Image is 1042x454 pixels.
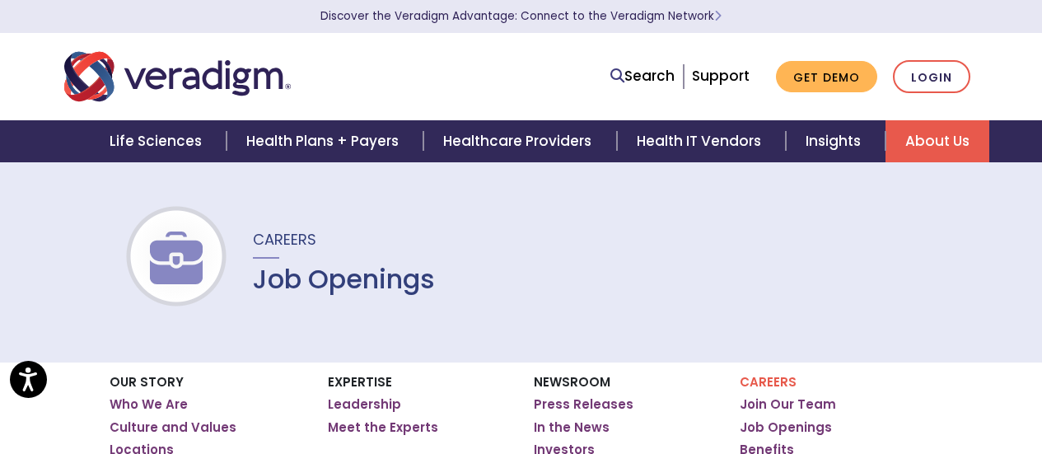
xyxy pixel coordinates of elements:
[534,419,610,436] a: In the News
[227,120,423,162] a: Health Plans + Payers
[714,8,722,24] span: Learn More
[893,60,970,94] a: Login
[692,66,750,86] a: Support
[740,396,836,413] a: Join Our Team
[64,49,291,104] img: Veradigm logo
[423,120,616,162] a: Healthcare Providers
[786,120,885,162] a: Insights
[90,120,227,162] a: Life Sciences
[610,65,675,87] a: Search
[328,419,438,436] a: Meet the Experts
[110,396,188,413] a: Who We Are
[534,396,633,413] a: Press Releases
[253,264,435,295] h1: Job Openings
[328,396,401,413] a: Leadership
[885,120,989,162] a: About Us
[740,419,832,436] a: Job Openings
[320,8,722,24] a: Discover the Veradigm Advantage: Connect to the Veradigm NetworkLearn More
[776,61,877,93] a: Get Demo
[110,419,236,436] a: Culture and Values
[253,229,316,250] span: Careers
[617,120,786,162] a: Health IT Vendors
